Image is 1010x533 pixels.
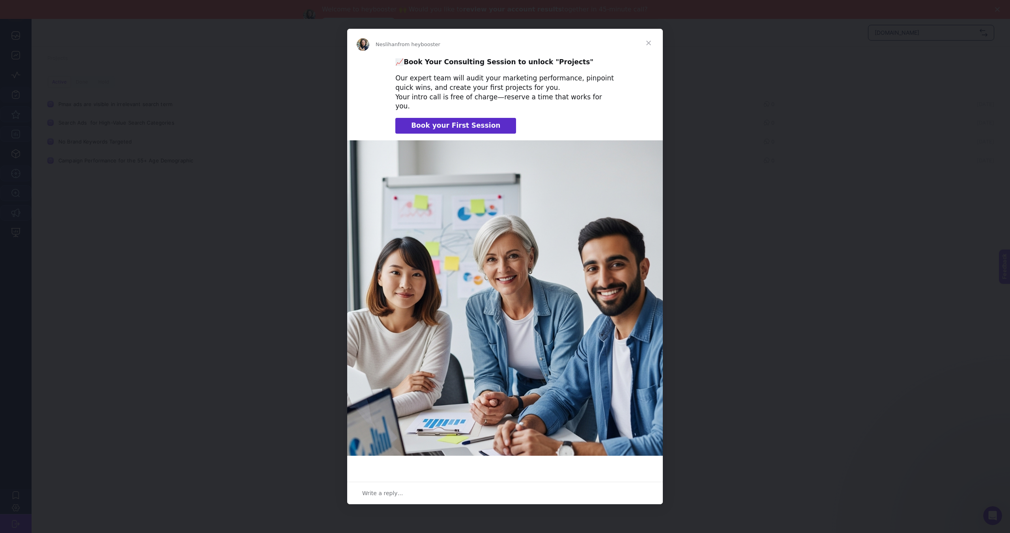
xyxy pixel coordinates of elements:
b: results [537,6,562,13]
b: Book Your Consulting Session to unlock "Projects" [404,58,593,66]
span: Close [634,29,663,57]
span: Book your First Session [411,121,500,129]
img: Generated image [347,140,663,456]
div: Our expert team will audit your marketing performance, pinpoint quick wins, and create your first... [395,74,615,111]
span: Write a reply… [362,488,403,498]
img: Profile image for Neslihan [357,38,369,51]
span: from heybooster [398,41,440,47]
div: Open conversation and reply [347,482,663,504]
a: Speak with an Expert [322,18,395,27]
div: 📈 [395,58,615,67]
b: review your account [463,6,535,13]
span: Feedback [5,2,30,9]
a: Book your First Session [395,118,516,134]
div: Welcome to heybooster 🙌 Would you like to together in 45-minute call? [322,6,647,13]
img: Profile image for Neslihan [303,9,316,22]
span: Neslihan [376,41,398,47]
div: Close [995,7,1003,12]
